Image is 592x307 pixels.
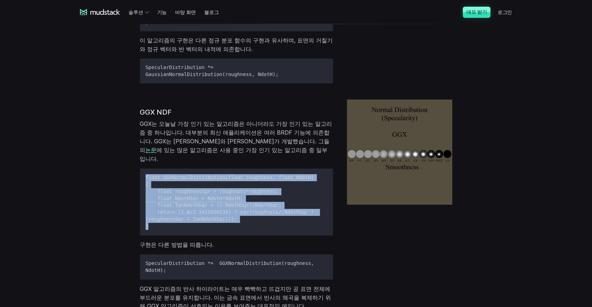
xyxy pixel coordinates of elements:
[140,108,333,117] h3: GGX NDF
[140,36,333,54] p: 이 알고리즘의 구현은 다른 정규 분포 함수의 구현과 유사하며, 표면의 거칠기와 정규 벡터와 반 벡터의 내적에 의존합니다.
[157,6,175,19] a: 기능
[140,254,333,280] pre: SpecularDistribution *= GGXNormalDistribution(roughness, NdotH);
[140,240,333,249] p: 구현은 다른 방법을 따릅니다.
[140,59,333,84] pre: SpecularDistribution *= GaussianNormalDistribution(roughness, NdotH);
[347,100,452,205] img: GGX NDF GGX는 오늘날 가장 인기 있는 알고리즘은 아니더라도 가장 인기 있는 알고리즘 중 하나입니다. 대부분의 최신 애플리케이션은 여러 BRDF 기능에 의존합니다. G...
[175,6,204,19] a: 바탕 화면
[140,169,333,235] pre: float GGXNormalDistribution(float roughness, float NdotH) { float roughnessSqr = roughness*roughn...
[128,6,151,19] div: 솔루션
[204,6,227,19] a: 블로그
[140,120,333,163] p: GGX는 오늘날 가장 인기 있는 알고리즘은 아니더라도 가장 인기 있는 알고리즘 중 하나입니다. 대부분의 최신 애플리케이션은 여러 BRDF 기능에 의존합니다. GGX는 [PER...
[463,7,491,18] a: 데모 받기
[498,6,520,19] a: 로그인
[146,146,157,153] a: 논문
